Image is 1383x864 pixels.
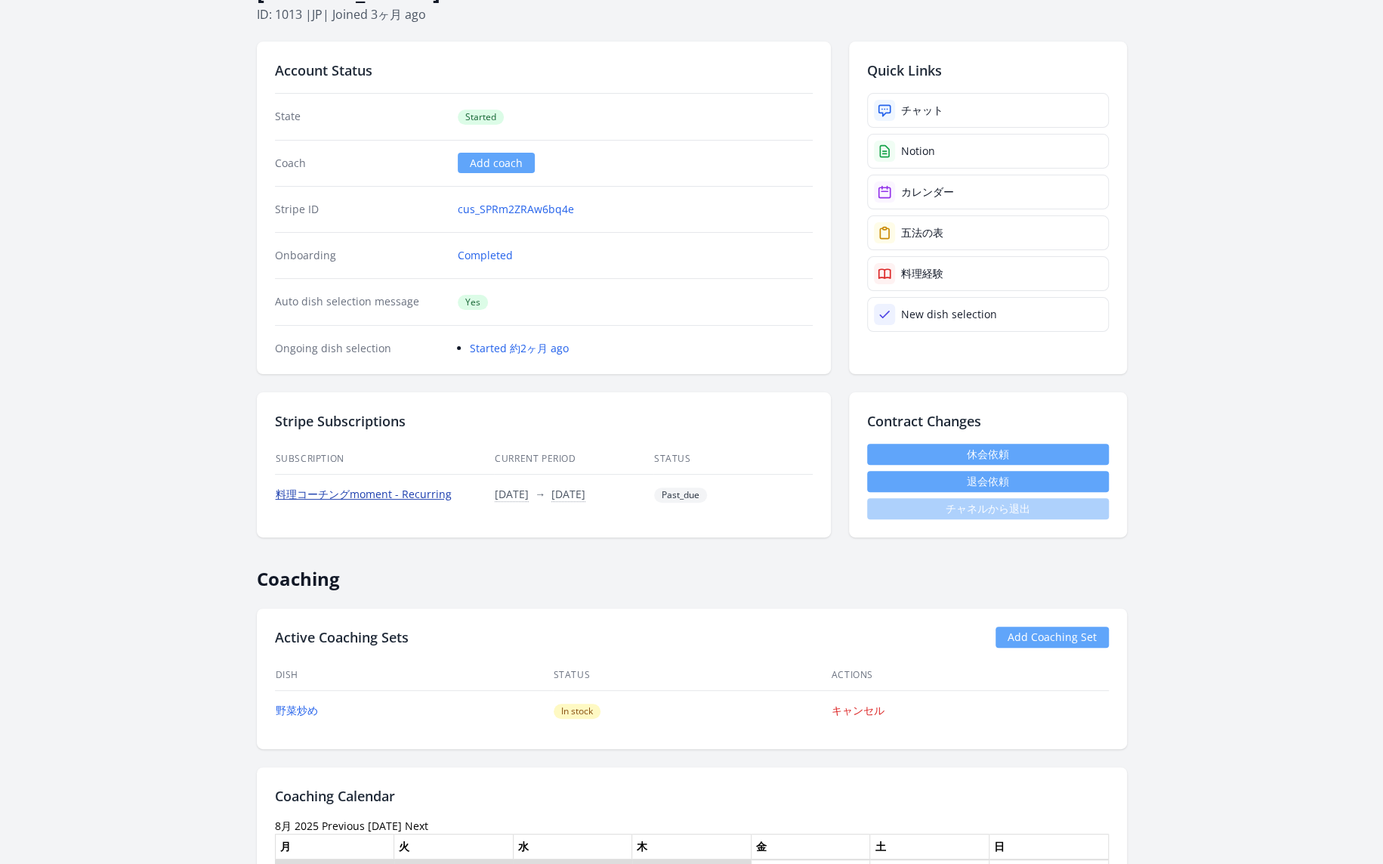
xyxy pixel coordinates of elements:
a: 料理コーチングmoment - Recurring [276,487,452,501]
h2: Coaching [257,556,1127,590]
dt: Ongoing dish selection [275,341,446,356]
a: 休会依頼 [867,444,1109,465]
time: 8月 2025 [275,819,319,833]
a: New dish selection [867,297,1109,332]
th: Current Period [494,444,653,475]
th: Status [653,444,813,475]
p: ID: 1013 | | Joined 3ヶ月 ago [257,5,1127,23]
a: キャンセル [832,703,884,717]
span: Started [458,110,504,125]
a: Add Coaching Set [996,627,1109,648]
h2: Active Coaching Sets [275,627,409,648]
dt: State [275,109,446,125]
button: 退会依頼 [867,471,1109,492]
span: Yes [458,295,488,310]
div: New dish selection [901,307,997,322]
a: 料理経験 [867,256,1109,291]
a: Started 約2ヶ月 ago [470,341,569,355]
h2: Contract Changes [867,410,1109,432]
span: → [535,487,545,501]
a: Completed [458,248,513,263]
th: Status [553,660,831,691]
th: Dish [275,660,553,691]
span: jp [312,6,323,23]
th: 土 [870,834,989,859]
div: 料理経験 [901,266,943,281]
a: cus_SPRm2ZRAw6bq4e [458,202,574,217]
a: カレンダー [867,175,1109,209]
a: Next [405,819,428,833]
th: Actions [831,660,1109,691]
span: In stock [554,704,600,719]
a: 野菜炒め [276,703,318,717]
div: 五法の表 [901,225,943,240]
button: [DATE] [495,487,529,502]
a: Notion [867,134,1109,169]
div: カレンダー [901,184,954,200]
th: 金 [751,834,870,859]
a: チャット [867,93,1109,128]
h2: Coaching Calendar [275,785,1109,807]
th: 火 [394,834,514,859]
th: 木 [632,834,752,859]
span: チャネルから退出 [867,498,1109,519]
th: Subscription [275,444,495,475]
a: 五法の表 [867,215,1109,250]
dt: Stripe ID [275,202,446,217]
th: 水 [513,834,632,859]
div: Notion [901,144,935,159]
th: 月 [275,834,394,859]
dt: Coach [275,156,446,171]
div: チャット [901,103,943,118]
a: Add coach [458,153,535,173]
h2: Quick Links [867,60,1109,81]
button: [DATE] [551,487,585,502]
dt: Onboarding [275,248,446,263]
a: Previous [322,819,365,833]
h2: Stripe Subscriptions [275,410,813,432]
h2: Account Status [275,60,813,81]
th: 日 [989,834,1108,859]
dt: Auto dish selection message [275,294,446,310]
a: [DATE] [368,819,402,833]
span: Past_due [654,488,707,503]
